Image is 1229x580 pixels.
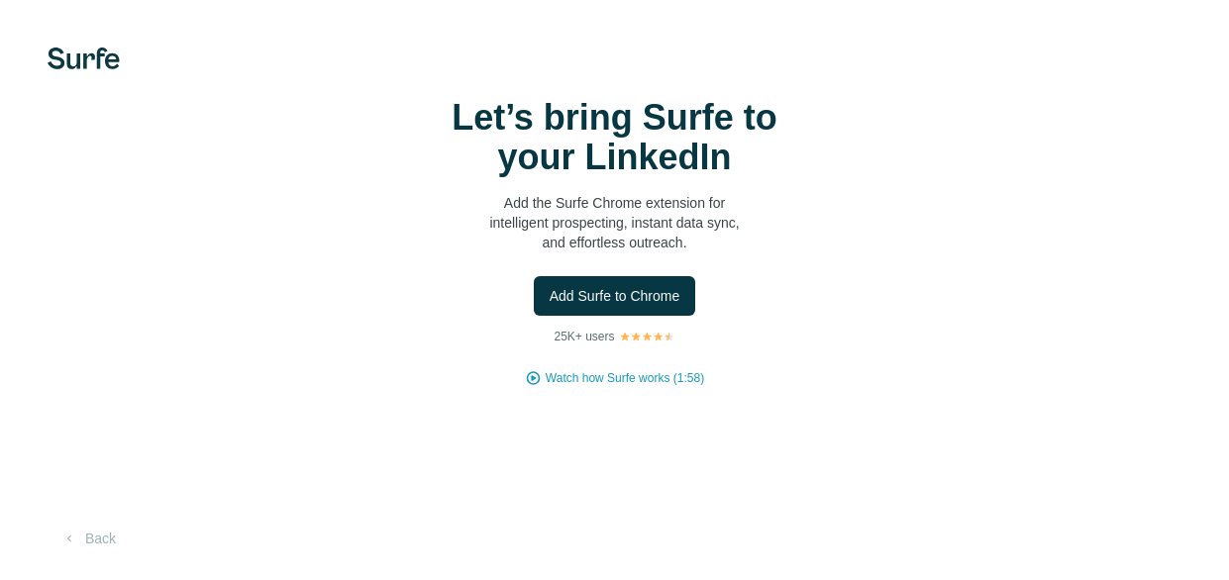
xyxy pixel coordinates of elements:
[554,328,614,345] p: 25K+ users
[417,193,813,252] p: Add the Surfe Chrome extension for intelligent prospecting, instant data sync, and effortless out...
[619,331,675,342] img: Rating Stars
[417,98,813,177] h1: Let’s bring Surfe to your LinkedIn
[546,369,704,387] button: Watch how Surfe works (1:58)
[534,276,696,316] button: Add Surfe to Chrome
[48,48,120,69] img: Surfe's logo
[48,521,130,556] button: Back
[550,286,680,306] span: Add Surfe to Chrome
